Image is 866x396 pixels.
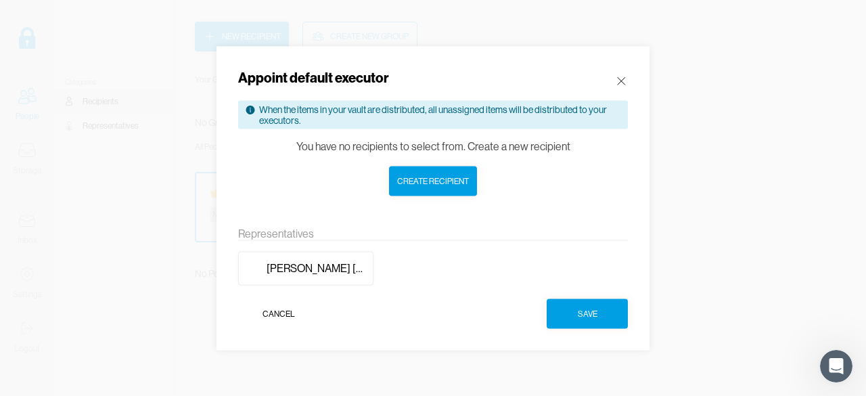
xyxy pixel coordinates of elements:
[578,307,597,320] div: Save
[267,262,366,275] div: [PERSON_NAME] [PERSON_NAME]
[296,139,570,152] div: You have no recipients to select from. Create a new recipient
[238,227,628,240] div: Representatives
[263,307,295,320] div: Cancel
[389,166,477,196] button: Create recipient
[238,68,389,87] div: Appoint default executor
[820,350,852,382] iframe: Intercom live chat
[397,174,469,188] div: Create recipient
[238,299,319,328] button: Cancel
[547,299,628,328] button: Save
[259,104,621,125] div: When the items in your vault are distributed, all unassigned items will be distributed to your ex...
